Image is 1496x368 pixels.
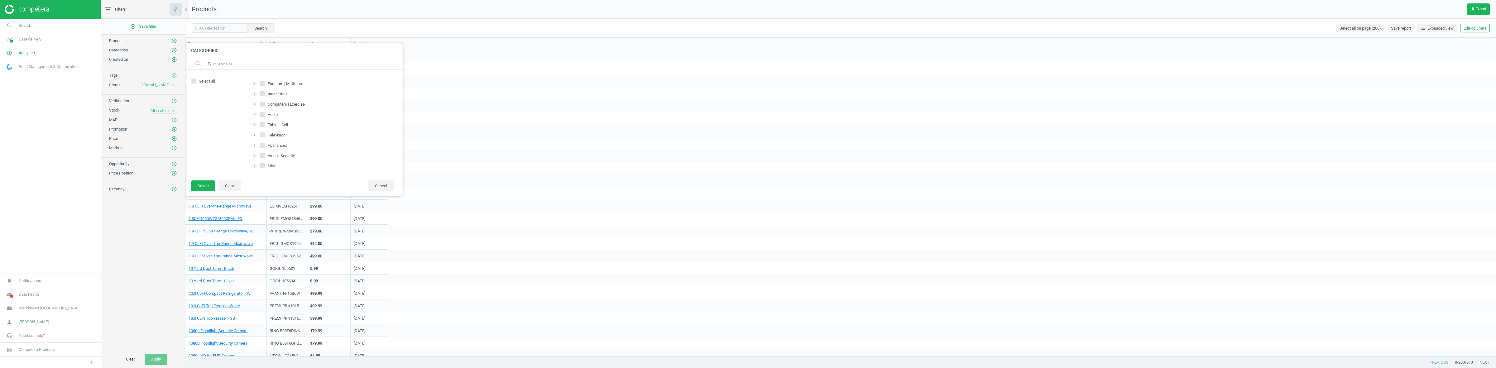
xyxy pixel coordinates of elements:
[151,108,170,113] span: All in stock
[171,186,177,192] button: add_circle_outline
[171,170,177,176] button: add_circle_outline
[171,145,177,151] button: add_circle_outline
[185,43,403,58] h4: Categories
[171,73,177,78] i: add_circle_outline
[3,33,15,45] i: timeline
[109,98,129,103] span: Verification
[109,161,129,166] span: Opportunity
[171,72,177,79] button: add_circle_outline
[19,23,31,28] span: Search
[19,292,39,297] span: Data health
[109,48,128,52] span: Categories
[109,136,118,141] span: Price
[109,187,124,191] span: Recency
[171,136,177,141] i: add_circle_outline
[88,359,95,366] i: chevron_left
[19,305,78,311] span: BrandsMart [GEOGRAPHIC_DATA]
[171,108,175,113] i: close
[171,127,177,132] i: add_circle_outline
[171,47,177,53] button: add_circle_outline
[19,333,45,338] span: Need our help?
[3,316,15,328] i: person
[19,50,35,56] span: Analytics
[171,136,177,142] button: add_circle_outline
[182,6,190,13] i: chevron_left
[109,73,118,78] span: Tags
[171,161,177,167] button: add_circle_outline
[104,6,112,13] i: filter_list
[119,354,141,365] button: Clear
[109,57,128,62] span: Created on
[115,7,126,12] span: Filters
[171,83,175,87] i: close
[3,20,15,31] i: search
[3,330,15,342] i: headset_mic
[171,56,177,63] button: add_circle_outline
[109,127,127,131] span: Promotion
[19,278,41,284] span: Notifications
[19,319,49,325] span: [PERSON_NAME]
[171,98,177,104] button: add_circle_outline
[19,64,79,69] span: Price Management & Optimization
[3,302,15,314] i: work
[130,24,136,29] i: add_circle_outline
[19,36,41,42] span: Data delivery
[109,171,133,175] span: Price Position
[3,47,15,59] i: pie_chart_outlined
[171,126,177,132] button: add_circle_outline
[101,20,185,33] button: add_circle_outlineSave filter
[19,347,55,352] span: Competera Products
[171,117,177,123] button: add_circle_outline
[171,38,177,44] button: add_circle_outline
[3,289,15,300] i: cloud_done
[109,108,119,112] span: Stock
[109,83,121,87] span: Stores
[5,5,49,14] img: ajHJNr6hYgQAAAAASUVORK5CYII=
[109,146,122,150] span: Markup
[145,354,167,365] button: Apply
[84,358,99,366] button: chevron_left
[171,57,177,62] i: add_circle_outline
[140,82,170,88] span: [DOMAIN_NAME]
[7,64,12,70] img: wGWNvw8QSZomAAAAABJRU5ErkJggg==
[109,38,122,43] span: Brands
[3,275,15,287] i: notifications
[109,117,117,122] span: MAP
[130,24,156,29] span: Save filter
